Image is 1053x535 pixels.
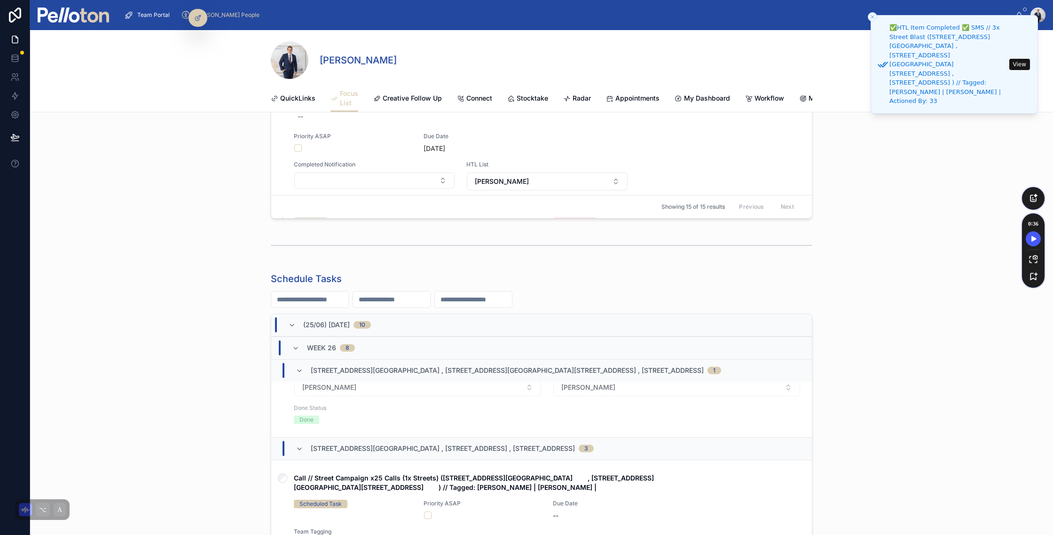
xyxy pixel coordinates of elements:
[561,383,615,392] span: [PERSON_NAME]
[271,90,315,109] a: QuickLinks
[294,378,541,396] button: Select Button
[294,161,455,168] span: Completed Notification
[311,366,704,375] span: [STREET_ADDRESS][GEOGRAPHIC_DATA] , [STREET_ADDRESS][GEOGRAPHIC_DATA][STREET_ADDRESS] , [STREET_A...
[553,511,558,520] p: --
[359,321,365,329] div: 10
[457,90,492,109] a: Connect
[137,11,170,19] span: Team Portal
[194,11,259,19] span: [PERSON_NAME] People
[303,320,350,330] span: (25/06) [DATE]
[424,133,671,140] span: Due Date
[553,500,671,507] span: Due Date
[178,7,266,24] a: [PERSON_NAME] People
[467,173,627,190] button: Select Button
[298,112,303,121] div: --
[606,90,660,109] a: Appointments
[466,94,492,103] span: Connect
[294,474,654,491] strong: Call // Street Campaign x25 Calls (1x Streets) ([STREET_ADDRESS][GEOGRAPHIC_DATA] , [STREET_ADDRE...
[320,54,397,67] h1: [PERSON_NAME]
[517,94,548,103] span: Stocktake
[584,445,588,452] div: 3
[424,144,445,153] p: [DATE]
[307,343,336,353] span: Week 26
[745,90,784,109] a: Workflow
[799,90,837,109] a: Mapping
[475,177,529,186] span: [PERSON_NAME]
[271,272,342,285] h1: Schedule Tasks
[615,94,660,103] span: Appointments
[507,90,548,109] a: Stocktake
[271,22,812,204] a: ConnectHave To List"[STREET_ADDRESS][PERSON_NAME] | [PERSON_NAME] [PERSON_NAME] [PHONE_NUMBER]" |...
[684,94,730,103] span: My Dashboard
[117,5,1015,25] div: scrollable content
[373,90,442,109] a: Creative Follow Up
[868,12,877,22] button: Close toast
[383,94,442,103] span: Creative Follow Up
[889,23,1006,106] div: ✅HTL Item Completed ✅ SMS // 3x Street Blast ([STREET_ADDRESS][GEOGRAPHIC_DATA] , [STREET_ADDRESS...
[754,94,784,103] span: Workflow
[299,500,342,508] div: Scheduled Task
[675,90,730,109] a: My Dashboard
[311,444,575,453] span: [STREET_ADDRESS][GEOGRAPHIC_DATA] , [STREET_ADDRESS] , [STREET_ADDRESS]
[563,90,591,109] a: Radar
[38,8,109,23] img: App logo
[302,383,356,392] span: [PERSON_NAME]
[299,416,314,424] div: Done
[294,133,412,140] span: Priority ASAP
[294,404,801,412] span: Done Status
[294,173,455,189] button: Select Button
[466,161,628,168] span: HTL List
[280,94,315,103] span: QuickLinks
[330,85,358,112] a: Focus List
[340,89,358,108] span: Focus List
[1009,59,1030,70] button: View
[661,203,725,211] span: Showing 15 of 15 results
[573,94,591,103] span: Radar
[121,7,176,24] a: Team Portal
[346,344,349,352] div: 8
[424,500,542,507] span: Priority ASAP
[713,367,715,374] div: 1
[553,378,800,396] button: Select Button
[809,94,837,103] span: Mapping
